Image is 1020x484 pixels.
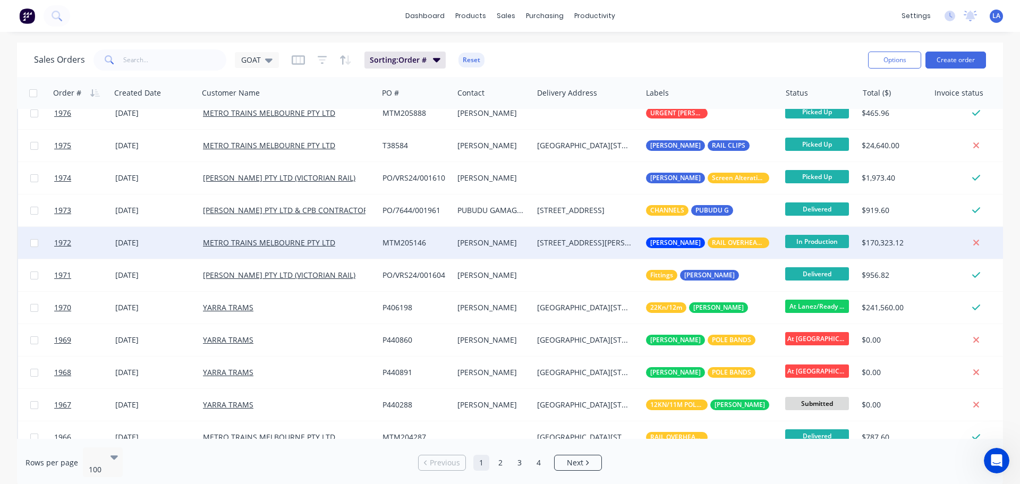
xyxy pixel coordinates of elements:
button: [PERSON_NAME]POLE BANDS [646,367,755,378]
span: [PERSON_NAME] [650,173,701,183]
div: [GEOGRAPHIC_DATA][STREET_ADDRESS] [537,367,633,378]
a: Page 3 [512,455,528,471]
div: sales [491,8,521,24]
div: [DATE] [115,237,194,248]
div: [DATE] [115,432,194,443]
a: Page 1 is your current page [473,455,489,471]
div: MTM205888 [382,108,446,118]
div: T38584 [382,140,446,151]
a: METRO TRAINS MELBOURNE PTY LTD [203,432,335,442]
span: 1973 [54,205,71,216]
div: [DATE] [115,302,194,313]
div: $0.00 [862,400,922,410]
span: URGENT [PERSON_NAME] [650,108,703,118]
span: In Production [785,235,849,248]
a: Previous page [419,457,465,468]
div: [DATE] [115,400,194,410]
a: [PERSON_NAME] PTY LTD (VICTORIAN RAIL) [203,173,355,183]
div: [GEOGRAPHIC_DATA][STREET_ADDRESS] [537,140,633,151]
span: LA [992,11,1000,21]
div: PO/VRS24/001610 [382,173,446,183]
div: $919.60 [862,205,922,216]
button: Sorting:Order # [364,52,446,69]
a: Page 2 [492,455,508,471]
div: [GEOGRAPHIC_DATA][STREET_ADDRESS] [537,302,633,313]
span: Sorting: Order # [370,55,427,65]
span: Rows per page [25,457,78,468]
span: [PERSON_NAME] [650,237,701,248]
a: 1976 [54,97,115,129]
span: At [GEOGRAPHIC_DATA] [785,332,849,345]
span: 1966 [54,432,71,443]
div: products [450,8,491,24]
a: YARRA TRAMS [203,400,253,410]
span: 1976 [54,108,71,118]
span: Next [567,457,583,468]
div: [DATE] [115,367,194,378]
span: 12KN/11M POLES [650,400,703,410]
div: Status [786,88,808,98]
span: Delivered [785,202,849,216]
span: POLE BANDS [712,335,751,345]
span: 1967 [54,400,71,410]
div: [PERSON_NAME] [457,400,525,410]
span: 1974 [54,173,71,183]
div: MTM205146 [382,237,446,248]
a: 1969 [54,324,115,356]
div: [GEOGRAPHIC_DATA][STREET_ADDRESS] [537,335,633,345]
button: Reset [458,53,484,67]
div: $170,323.12 [862,237,922,248]
a: 1973 [54,194,115,226]
span: 1971 [54,270,71,281]
span: [PERSON_NAME] [693,302,744,313]
div: [STREET_ADDRESS][PERSON_NAME] [537,237,633,248]
div: [PERSON_NAME] [457,335,525,345]
button: [PERSON_NAME]RAIL OVERHEAD ITEMS [646,237,769,248]
div: [DATE] [115,108,194,118]
div: [PERSON_NAME] [457,140,525,151]
span: [PERSON_NAME] [650,335,701,345]
div: [GEOGRAPHIC_DATA][STREET_ADDRESS] [537,400,633,410]
a: METRO TRAINS MELBOURNE PTY LTD [203,237,335,248]
span: CHANNELS [650,205,684,216]
a: YARRA TRAMS [203,335,253,345]
div: P440288 [382,400,446,410]
div: Delivery Address [537,88,597,98]
ul: Pagination [414,455,606,471]
button: RAIL OVERHEAD ITEMS [646,432,708,443]
div: [DATE] [115,140,194,151]
div: Created Date [114,88,161,98]
span: [PERSON_NAME] [650,367,701,378]
span: Previous [430,457,460,468]
div: [PERSON_NAME] [457,270,525,281]
span: 1972 [54,237,71,248]
span: [PERSON_NAME] [650,140,701,151]
span: Screen Alteration [712,173,765,183]
div: Customer Name [202,88,260,98]
span: Picked Up [785,138,849,151]
iframe: Intercom live chat [984,448,1009,473]
button: [PERSON_NAME]POLE BANDS [646,335,755,345]
span: PUBUDU G [695,205,729,216]
span: Delivered [785,267,849,281]
button: 12KN/11M POLES[PERSON_NAME] [646,400,769,410]
div: [DATE] [115,205,194,216]
div: PO/VRS24/001604 [382,270,446,281]
a: 1966 [54,421,115,453]
a: YARRA TRAMS [203,367,253,377]
button: 22Kn/12m[PERSON_NAME] [646,302,748,313]
div: productivity [569,8,620,24]
a: 1975 [54,130,115,162]
span: Picked Up [785,105,849,118]
img: Factory [19,8,35,24]
span: RAIL OVERHEAD ITEMS [712,237,765,248]
a: [PERSON_NAME] PTY LTD (VICTORIAN RAIL) [203,270,355,280]
div: [STREET_ADDRESS] [537,205,633,216]
div: PO # [382,88,399,98]
span: [PERSON_NAME] [684,270,735,281]
div: [PERSON_NAME] [457,173,525,183]
div: P406198 [382,302,446,313]
div: MTM204287 [382,432,446,443]
button: Create order [925,52,986,69]
div: Invoice status [934,88,983,98]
